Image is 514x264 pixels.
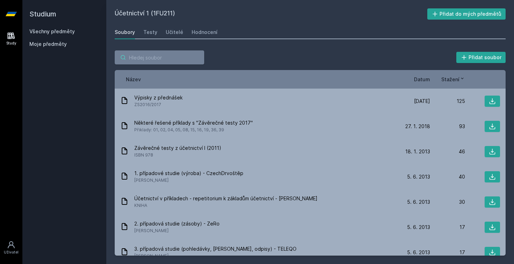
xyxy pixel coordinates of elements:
[29,41,67,48] span: Moje předměty
[134,252,297,259] span: [PERSON_NAME]
[126,76,141,83] button: Název
[134,94,183,101] span: Výpisky z přednášek
[134,126,253,133] span: Přiklady: 01, 02, 04, 05, 08, 15, 16, 19, 36, 39
[441,76,459,83] span: Stažení
[430,199,465,206] div: 30
[134,177,243,184] span: [PERSON_NAME]
[414,76,430,83] button: Datum
[143,25,157,39] a: Testy
[166,25,183,39] a: Učitelé
[4,250,19,255] div: Uživatel
[414,98,430,105] span: [DATE]
[407,199,430,206] span: 5. 6. 2013
[134,245,297,252] span: 3. případová studie (pohledávky, [PERSON_NAME], odpisy) - TELEQO
[134,170,243,177] span: 1. případové studie (výroba) - CzechDrvoštěp
[134,195,317,202] span: Účetnictví v příkladech - repetitorium k základům účetnictví - [PERSON_NAME]
[115,25,135,39] a: Soubory
[1,28,21,49] a: Study
[1,237,21,258] a: Uživatel
[134,119,253,126] span: Některé řešené příklady s "Závěrečné testy 2017"
[134,145,221,152] span: Závěrečné testy z účetnictví I (2011)
[134,227,220,234] span: [PERSON_NAME]
[405,123,430,130] span: 27. 1. 2018
[192,29,217,36] div: Hodnocení
[143,29,157,36] div: Testy
[430,224,465,231] div: 17
[134,220,220,227] span: 2. případová studie (zásoby) - ZeRo
[441,76,465,83] button: Stažení
[456,52,506,63] button: Přidat soubor
[134,152,221,159] span: ISBN 978
[405,148,430,155] span: 18. 1. 2013
[115,8,427,20] h2: Účetnictví 1 (1FU211)
[29,28,75,34] a: Všechny předměty
[192,25,217,39] a: Hodnocení
[427,8,506,20] button: Přidat do mých předmětů
[166,29,183,36] div: Učitelé
[115,50,204,64] input: Hledej soubor
[407,249,430,256] span: 5. 6. 2013
[134,202,317,209] span: KNIHA
[407,224,430,231] span: 5. 6. 2013
[430,98,465,105] div: 125
[430,123,465,130] div: 93
[430,249,465,256] div: 17
[407,173,430,180] span: 5. 6. 2013
[134,101,183,108] span: ZS2016/2017
[115,29,135,36] div: Soubory
[430,173,465,180] div: 40
[6,41,16,46] div: Study
[430,148,465,155] div: 46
